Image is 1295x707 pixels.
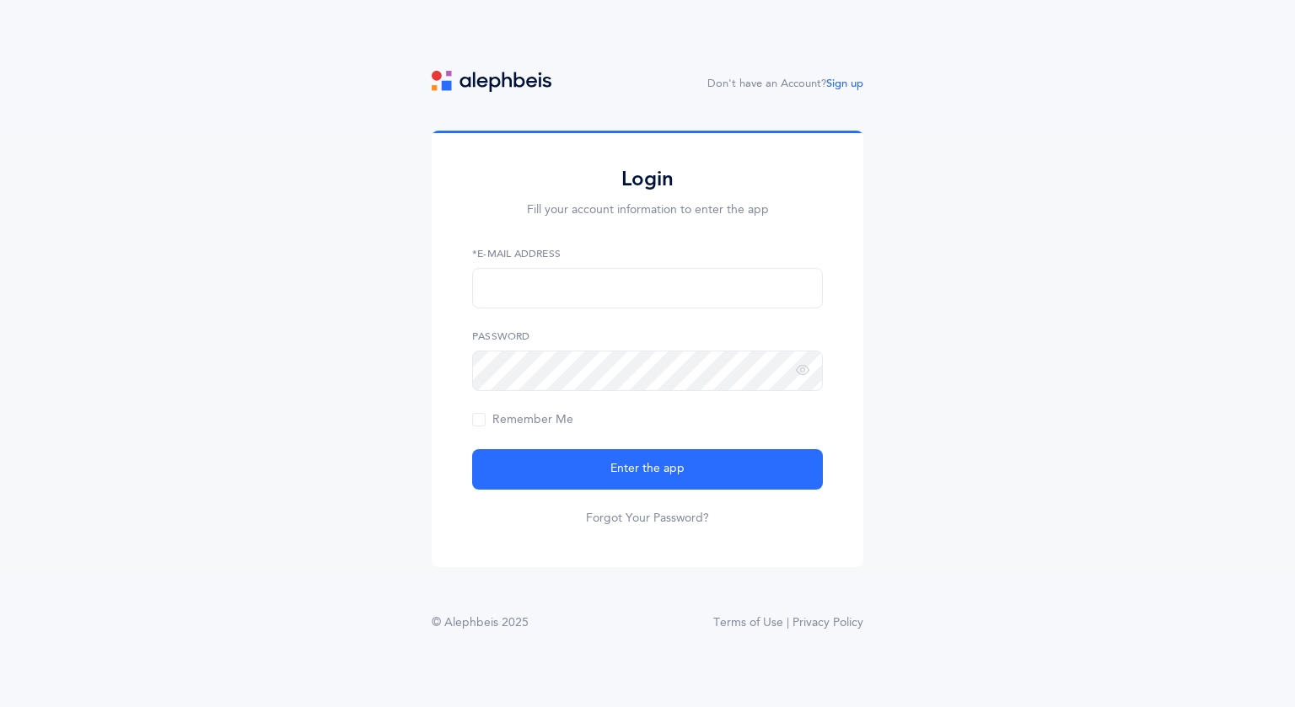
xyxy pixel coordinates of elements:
h2: Login [472,166,823,192]
span: Enter the app [610,460,685,478]
img: logo.svg [432,71,551,92]
p: Fill your account information to enter the app [472,201,823,219]
button: Enter the app [472,449,823,490]
a: Sign up [826,78,863,89]
a: Terms of Use | Privacy Policy [713,614,863,632]
label: *E-Mail Address [472,246,823,261]
div: © Alephbeis 2025 [432,614,529,632]
span: Remember Me [472,413,573,426]
div: Don't have an Account? [707,76,863,93]
a: Forgot Your Password? [586,510,709,527]
label: Password [472,329,823,344]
